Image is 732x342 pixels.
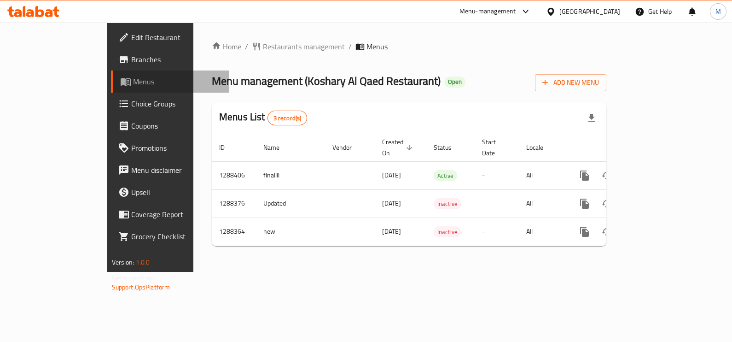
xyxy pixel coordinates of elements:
[434,226,461,237] div: Inactive
[444,77,465,88] div: Open
[519,218,566,246] td: All
[219,142,237,153] span: ID
[267,111,308,125] div: Total records count
[131,98,222,109] span: Choice Groups
[136,256,150,268] span: 1.0.0
[111,181,230,203] a: Upsell
[131,231,222,242] span: Grocery Checklist
[434,199,461,209] span: Inactive
[256,218,325,246] td: new
[434,198,461,209] div: Inactive
[581,107,603,129] div: Export file
[252,41,345,52] a: Restaurants management
[382,169,401,181] span: [DATE]
[131,32,222,43] span: Edit Restaurant
[263,41,345,52] span: Restaurants management
[475,161,519,189] td: -
[268,114,307,123] span: 3 record(s)
[131,187,222,198] span: Upsell
[212,134,669,246] table: enhanced table
[596,165,618,187] button: Change Status
[133,76,222,87] span: Menus
[131,142,222,153] span: Promotions
[596,221,618,243] button: Change Status
[112,281,170,293] a: Support.OpsPlatform
[263,142,291,153] span: Name
[559,6,620,17] div: [GEOGRAPHIC_DATA]
[112,272,154,284] span: Get support on:
[111,203,230,225] a: Coverage Report
[111,71,230,93] a: Menus
[131,165,222,176] span: Menu disclaimer
[111,26,230,48] a: Edit Restaurant
[212,218,256,246] td: 1288364
[526,142,555,153] span: Locale
[482,136,508,159] span: Start Date
[519,161,566,189] td: All
[212,189,256,218] td: 1288376
[574,221,596,243] button: more
[349,41,352,52] li: /
[219,110,307,125] h2: Menus List
[434,227,461,237] span: Inactive
[112,256,134,268] span: Version:
[111,115,230,137] a: Coupons
[111,225,230,248] a: Grocery Checklist
[256,189,325,218] td: Updated
[434,171,457,181] span: Active
[475,218,519,246] td: -
[519,189,566,218] td: All
[382,197,401,209] span: [DATE]
[715,6,721,17] span: M
[596,193,618,215] button: Change Status
[535,74,606,91] button: Add New Menu
[459,6,516,17] div: Menu-management
[131,54,222,65] span: Branches
[434,142,464,153] span: Status
[111,48,230,71] a: Branches
[111,159,230,181] a: Menu disclaimer
[444,78,465,86] span: Open
[332,142,364,153] span: Vendor
[111,93,230,115] a: Choice Groups
[212,161,256,189] td: 1288406
[212,71,441,91] span: Menu management ( Koshary Al Qaed Restaurant )
[574,165,596,187] button: more
[574,193,596,215] button: more
[382,136,415,159] span: Created On
[131,120,222,131] span: Coupons
[542,77,599,88] span: Add New Menu
[366,41,388,52] span: Menus
[256,161,325,189] td: finallll
[566,134,669,162] th: Actions
[475,189,519,218] td: -
[212,41,606,52] nav: breadcrumb
[382,225,401,237] span: [DATE]
[111,137,230,159] a: Promotions
[131,209,222,220] span: Coverage Report
[245,41,248,52] li: /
